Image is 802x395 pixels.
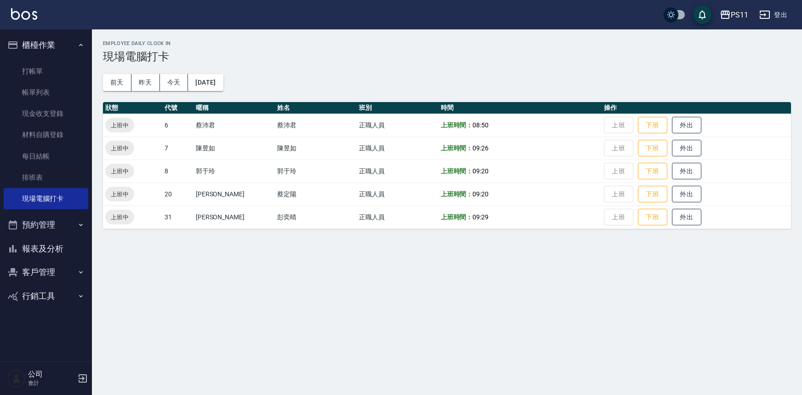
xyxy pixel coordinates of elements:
button: 外出 [672,163,701,180]
button: 前天 [103,74,131,91]
button: 下班 [638,186,667,203]
button: 外出 [672,140,701,157]
button: 報表及分析 [4,237,88,261]
img: Logo [11,8,37,20]
button: 櫃檯作業 [4,33,88,57]
a: 每日結帳 [4,146,88,167]
button: 今天 [160,74,188,91]
h5: 公司 [28,370,75,379]
td: 正職人員 [357,137,438,160]
span: 08:50 [472,121,489,129]
td: 蔡沛君 [275,114,357,137]
td: [PERSON_NAME] [193,183,275,206]
td: 正職人員 [357,183,438,206]
button: 外出 [672,117,701,134]
td: 郭于玲 [193,160,275,183]
button: 下班 [638,209,667,226]
b: 上班時間： [441,190,473,198]
th: 操作 [602,102,791,114]
button: 登出 [756,6,791,23]
td: 8 [162,160,193,183]
td: 正職人員 [357,160,438,183]
a: 打帳單 [4,61,88,82]
button: 下班 [638,140,667,157]
b: 上班時間： [441,144,473,152]
span: 09:20 [472,190,489,198]
th: 時間 [438,102,602,114]
td: 20 [162,183,193,206]
a: 現金收支登錄 [4,103,88,124]
button: 預約管理 [4,213,88,237]
b: 上班時間： [441,167,473,175]
button: PS11 [716,6,752,24]
b: 上班時間： [441,213,473,221]
span: 上班中 [105,189,134,199]
span: 上班中 [105,212,134,222]
button: 客戶管理 [4,260,88,284]
button: 下班 [638,163,667,180]
span: 09:26 [472,144,489,152]
a: 排班表 [4,167,88,188]
td: 陳昱如 [275,137,357,160]
td: 正職人員 [357,206,438,229]
td: 彭奕晴 [275,206,357,229]
td: 6 [162,114,193,137]
th: 暱稱 [193,102,275,114]
h3: 現場電腦打卡 [103,50,791,63]
td: 陳昱如 [193,137,275,160]
p: 會計 [28,379,75,387]
button: 外出 [672,186,701,203]
span: 09:29 [472,213,489,221]
img: Person [7,369,26,388]
button: [DATE] [188,74,223,91]
span: 上班中 [105,166,134,176]
td: 正職人員 [357,114,438,137]
td: [PERSON_NAME] [193,206,275,229]
a: 材料自購登錄 [4,124,88,145]
span: 09:20 [472,167,489,175]
td: 蔡定陽 [275,183,357,206]
td: 31 [162,206,193,229]
td: 7 [162,137,193,160]
button: save [693,6,711,24]
h2: Employee Daily Clock In [103,40,791,46]
button: 下班 [638,117,667,134]
span: 上班中 [105,143,134,153]
button: 外出 [672,209,701,226]
button: 行銷工具 [4,284,88,308]
th: 班別 [357,102,438,114]
div: PS11 [731,9,748,21]
a: 現場電腦打卡 [4,188,88,209]
td: 蔡沛君 [193,114,275,137]
td: 郭于玲 [275,160,357,183]
button: 昨天 [131,74,160,91]
th: 狀態 [103,102,162,114]
th: 代號 [162,102,193,114]
b: 上班時間： [441,121,473,129]
th: 姓名 [275,102,357,114]
span: 上班中 [105,120,134,130]
a: 帳單列表 [4,82,88,103]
